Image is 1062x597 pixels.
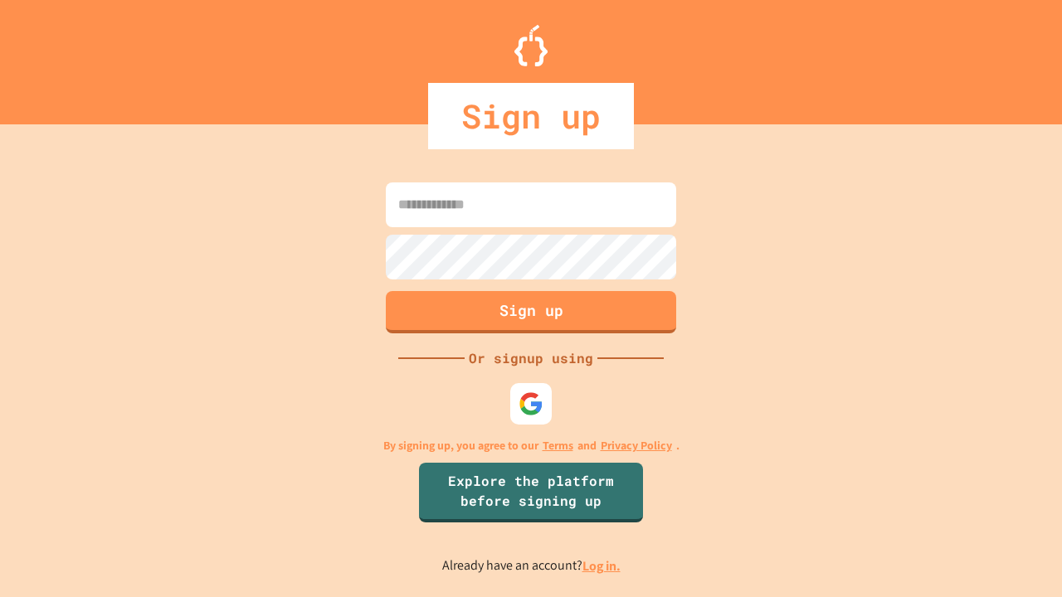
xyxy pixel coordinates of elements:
[465,348,597,368] div: Or signup using
[386,291,676,333] button: Sign up
[428,83,634,149] div: Sign up
[442,556,621,576] p: Already have an account?
[419,463,643,522] a: Explore the platform before signing up
[543,437,573,454] a: Terms
[383,437,680,454] p: By signing up, you agree to our and .
[514,25,548,66] img: Logo.svg
[601,437,672,454] a: Privacy Policy
[582,557,621,575] a: Log in.
[519,391,543,416] img: google-icon.svg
